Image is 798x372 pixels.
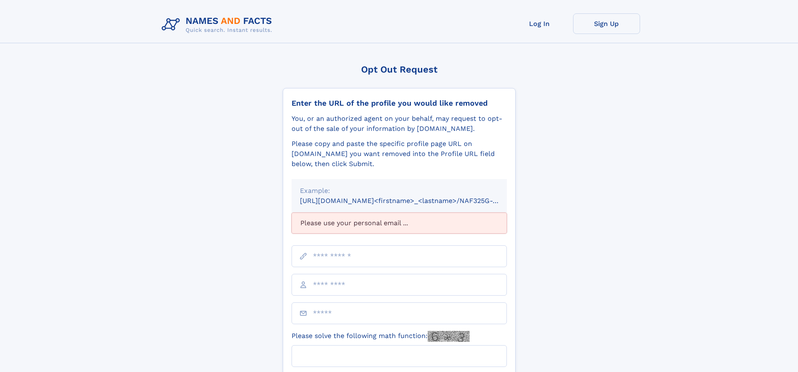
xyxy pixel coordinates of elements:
div: Please copy and paste the specific profile page URL on [DOMAIN_NAME] you want removed into the Pr... [292,139,507,169]
div: Enter the URL of the profile you would like removed [292,99,507,108]
div: Example: [300,186,498,196]
a: Log In [506,13,573,34]
img: Logo Names and Facts [158,13,279,36]
div: Opt Out Request [283,64,516,75]
small: [URL][DOMAIN_NAME]<firstname>_<lastname>/NAF325G-xxxxxxxx [300,197,523,205]
div: Please use your personal email ... [292,213,507,234]
a: Sign Up [573,13,640,34]
label: Please solve the following math function: [292,331,470,342]
div: You, or an authorized agent on your behalf, may request to opt-out of the sale of your informatio... [292,114,507,134]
